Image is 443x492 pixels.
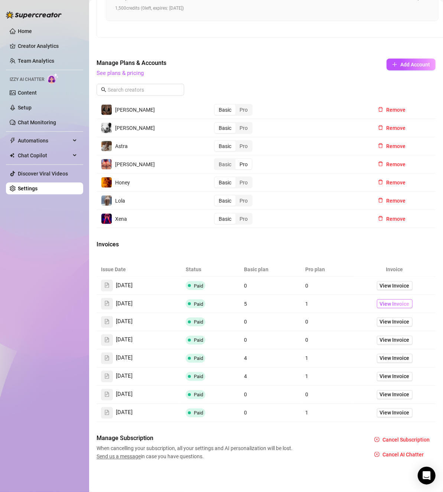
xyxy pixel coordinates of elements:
[377,390,413,399] a: View Invoice
[377,336,413,345] a: View Invoice
[305,319,308,325] span: 0
[235,214,252,224] div: Pro
[380,373,410,381] span: View Invoice
[305,410,308,416] span: 1
[18,58,54,64] a: Team Analytics
[386,180,405,186] span: Remove
[101,105,112,115] img: Nina
[305,374,308,380] span: 1
[194,319,203,325] span: Paid
[372,122,411,134] button: Remove
[104,355,110,361] span: file-text
[386,161,405,167] span: Remove
[305,337,308,343] span: 0
[215,159,235,170] div: Basic
[372,213,411,225] button: Remove
[374,437,380,442] span: close-circle
[101,177,112,188] img: Honey
[214,122,253,134] div: segmented control
[97,70,144,76] a: See plans & pricing
[378,180,383,185] span: delete
[215,123,235,133] div: Basic
[115,143,128,149] span: Astra
[215,196,235,206] div: Basic
[392,62,397,67] span: plus
[235,141,252,151] div: Pro
[194,356,203,361] span: Paid
[116,318,133,327] span: [DATE]
[101,87,106,92] span: search
[215,214,235,224] div: Basic
[235,123,252,133] div: Pro
[305,392,308,398] span: 0
[301,262,354,277] th: Pro plan
[115,161,155,167] span: [PERSON_NAME]
[378,125,383,130] span: delete
[382,452,424,458] span: Cancel AI Chatter
[235,196,252,206] div: Pro
[380,409,410,417] span: View Invoice
[101,159,112,170] img: Stella
[97,59,336,68] span: Manage Plans & Accounts
[386,198,405,204] span: Remove
[194,392,203,398] span: Paid
[18,135,71,147] span: Automations
[214,104,253,116] div: segmented control
[368,434,436,446] button: Cancel Subscription
[18,40,77,52] a: Creator Analytics
[372,177,411,188] button: Remove
[378,143,383,148] span: delete
[18,171,68,177] a: Discover Viral Videos
[378,216,383,221] span: delete
[377,299,413,308] a: View Invoice
[116,409,133,417] span: [DATE]
[244,319,247,325] span: 0
[235,177,252,188] div: Pro
[305,355,308,361] span: 1
[386,143,405,149] span: Remove
[244,301,247,307] span: 5
[194,410,203,416] span: Paid
[116,354,133,363] span: [DATE]
[372,140,411,152] button: Remove
[305,301,308,307] span: 1
[235,105,252,115] div: Pro
[377,372,413,381] a: View Invoice
[244,355,247,361] span: 4
[400,62,430,68] span: Add Account
[97,445,295,461] span: When cancelling your subscription, all your settings and AI personalization will be lost. in case...
[115,5,184,12] span: 1,500 credits ( 0 left, expires: [DATE] )
[244,410,247,416] span: 0
[104,410,110,415] span: file-text
[116,336,133,345] span: [DATE]
[101,196,112,206] img: Lola
[115,125,155,131] span: [PERSON_NAME]
[18,186,38,191] a: Settings
[215,141,235,151] div: Basic
[104,301,110,306] span: file-text
[101,123,112,133] img: Elsie
[116,390,133,399] span: [DATE]
[378,161,383,167] span: delete
[378,198,383,203] span: delete
[214,177,253,188] div: segmented control
[47,73,59,84] img: AI Chatter
[214,140,253,152] div: segmented control
[18,90,37,96] a: Content
[116,372,133,381] span: [DATE]
[235,159,252,170] div: Pro
[372,104,411,116] button: Remove
[194,374,203,380] span: Paid
[386,216,405,222] span: Remove
[194,301,203,307] span: Paid
[240,262,301,277] th: Basic plan
[104,392,110,397] span: file-text
[378,107,383,112] span: delete
[354,262,436,277] th: Invoice
[374,452,380,457] span: close-circle
[214,195,253,207] div: segmented control
[181,262,239,277] th: Status
[380,391,410,399] span: View Invoice
[194,338,203,343] span: Paid
[305,283,308,289] span: 0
